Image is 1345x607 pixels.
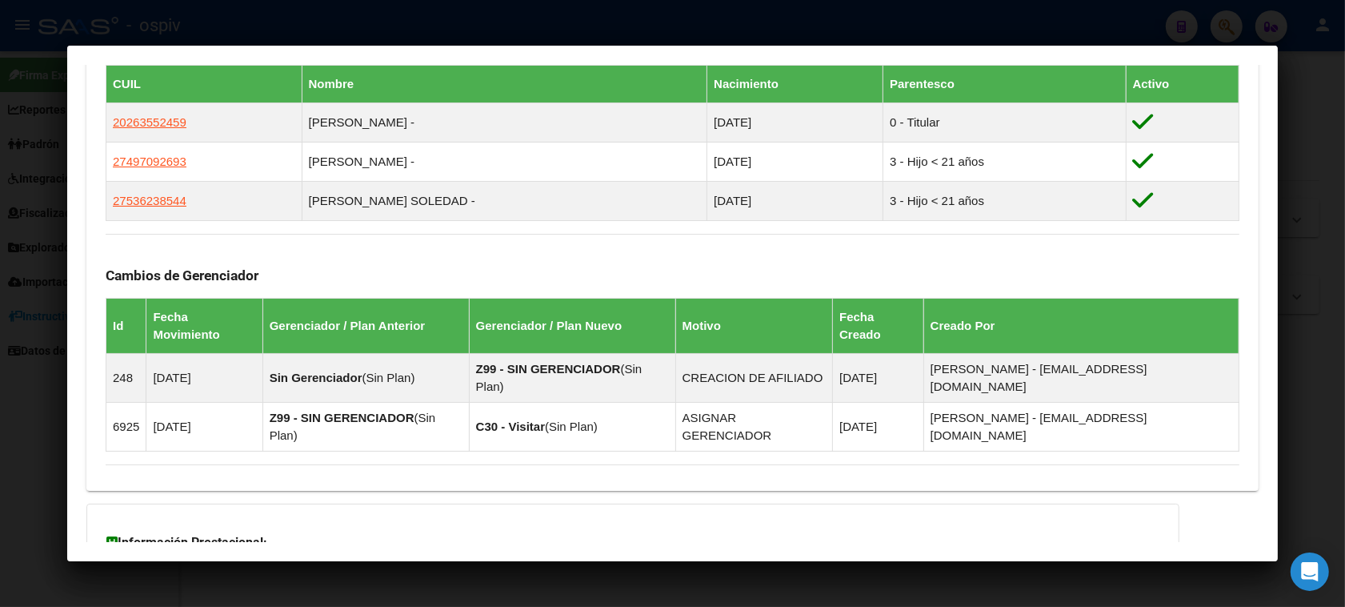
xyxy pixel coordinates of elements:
td: [DATE] [707,182,883,221]
td: [PERSON_NAME] - [302,143,707,182]
td: 3 - Hijo < 21 años [883,182,1126,221]
th: Creado Por [923,299,1239,354]
td: 248 [106,354,146,403]
th: Fecha Movimiento [146,299,262,354]
td: [PERSON_NAME] - [EMAIL_ADDRESS][DOMAIN_NAME] [923,354,1239,403]
span: Sin Plan [549,420,594,433]
th: Motivo [675,299,833,354]
td: CREACION DE AFILIADO [675,354,833,403]
td: ASIGNAR GERENCIADOR [675,403,833,452]
span: 20263552459 [113,115,186,129]
strong: Sin Gerenciador [270,371,362,384]
td: ( ) [262,354,469,403]
td: [DATE] [833,354,924,403]
td: 0 - Titular [883,103,1126,143]
td: [DATE] [833,403,924,452]
td: [DATE] [146,354,262,403]
td: 6925 [106,403,146,452]
td: ( ) [469,403,675,452]
th: CUIL [106,66,302,103]
th: Id [106,299,146,354]
td: ( ) [262,403,469,452]
h3: Cambios de Gerenciador [106,267,1239,284]
th: Nombre [302,66,707,103]
span: Sin Plan [366,371,411,384]
th: Nacimiento [707,66,883,103]
td: [PERSON_NAME] - [EMAIL_ADDRESS][DOMAIN_NAME] [923,403,1239,452]
h3: Información Prestacional: [106,533,1159,553]
td: [DATE] [146,403,262,452]
strong: Z99 - SIN GERENCIADOR [476,362,621,376]
td: [DATE] [707,143,883,182]
span: 27497092693 [113,155,186,168]
td: [DATE] [707,103,883,143]
th: Parentesco [883,66,1126,103]
th: Fecha Creado [833,299,924,354]
td: ( ) [469,354,675,403]
strong: C30 - Visitar [476,420,545,433]
th: Gerenciador / Plan Nuevo [469,299,675,354]
div: Open Intercom Messenger [1291,553,1329,591]
td: [PERSON_NAME] SOLEDAD - [302,182,707,221]
strong: Z99 - SIN GERENCIADOR [270,411,414,424]
td: 3 - Hijo < 21 años [883,143,1126,182]
span: 27536238544 [113,194,186,207]
th: Activo [1126,66,1239,103]
td: [PERSON_NAME] - [302,103,707,143]
th: Gerenciador / Plan Anterior [262,299,469,354]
